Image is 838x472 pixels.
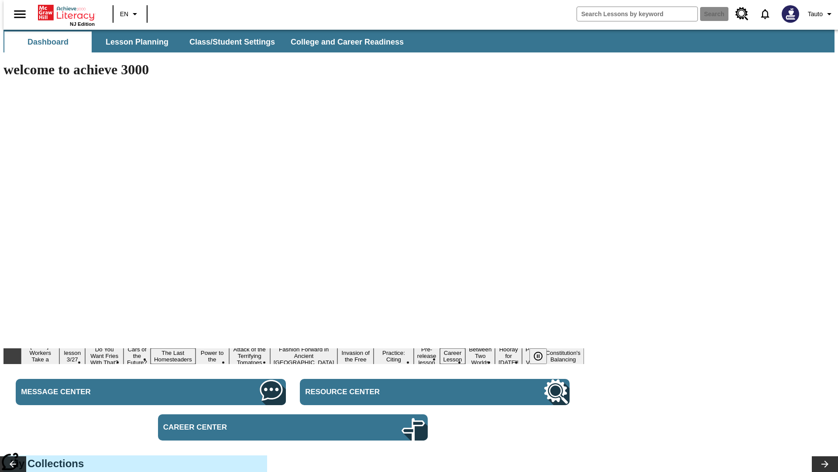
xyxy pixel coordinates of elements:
button: Slide 8 Fashion Forward in Ancient Rome [270,345,338,367]
span: NJ Edition [70,21,95,27]
button: Slide 2 Test lesson 3/27 en [59,342,85,371]
span: Tauto [808,10,823,19]
button: Slide 11 Pre-release lesson [414,345,440,367]
span: Message Center [21,388,185,396]
div: SubNavbar [3,30,835,52]
button: Slide 7 Attack of the Terrifying Tomatoes [229,345,270,367]
h1: welcome to achieve 3000 [3,62,584,78]
button: Slide 4 Cars of the Future? [124,345,151,367]
button: Open side menu [7,1,33,27]
button: College and Career Readiness [284,31,411,52]
button: Slide 14 Hooray for Constitution Day! [495,345,522,367]
button: Select a new avatar [776,3,804,25]
div: Pause [529,348,556,364]
button: Slide 10 Mixed Practice: Citing Evidence [374,342,414,371]
button: Slide 6 Solar Power to the People [196,342,229,371]
button: Slide 13 Between Two Worlds [465,345,495,367]
button: Class/Student Settings [182,31,282,52]
button: Slide 12 Career Lesson [440,348,466,364]
button: Slide 3 Do You Want Fries With That? [85,345,124,367]
div: Home [38,3,95,27]
input: search field [577,7,697,21]
h3: My Collections [10,458,261,470]
button: Slide 16 The Constitution's Balancing Act [542,342,584,371]
a: Home [38,4,95,21]
a: Message Center [16,379,285,405]
img: Avatar [782,5,799,23]
button: Slide 5 The Last Homesteaders [151,348,196,364]
button: Slide 1 Labor Day: Workers Take a Stand [21,342,59,371]
div: SubNavbar [3,31,412,52]
button: Slide 9 The Invasion of the Free CD [337,342,374,371]
a: Notifications [754,3,776,25]
button: Language: EN, Select a language [116,6,144,22]
button: Profile/Settings [804,6,838,22]
button: Lesson carousel, Next [812,456,838,472]
a: Resource Center, Will open in new tab [300,379,570,405]
span: EN [120,10,128,19]
a: Resource Center, Will open in new tab [730,2,754,26]
span: Career Center [163,423,327,432]
button: Dashboard [4,31,92,52]
a: Career Center [158,414,428,441]
button: Pause [529,348,547,364]
button: Lesson Planning [93,31,181,52]
button: Slide 15 Point of View [522,345,542,367]
span: Resource Center [305,388,469,396]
